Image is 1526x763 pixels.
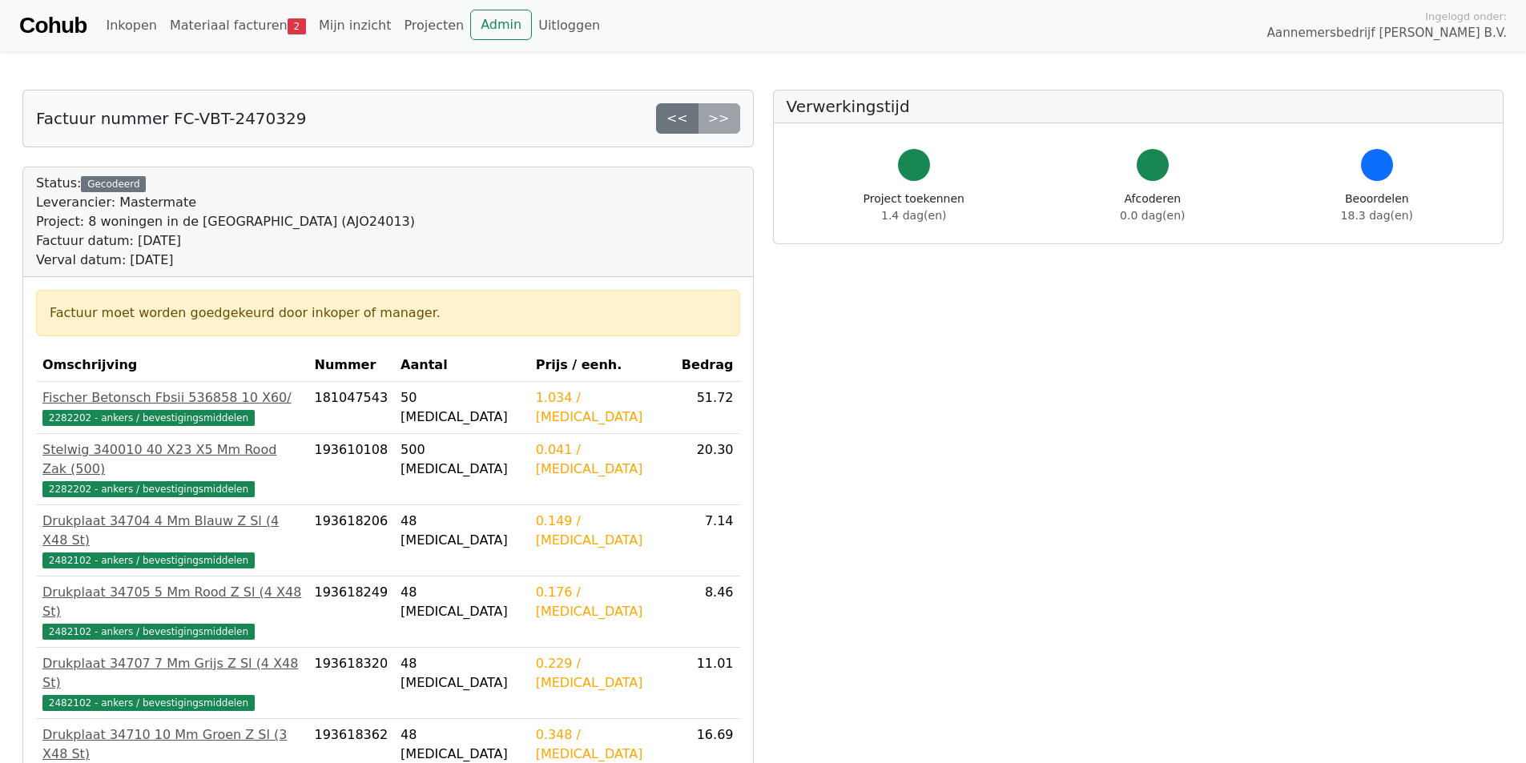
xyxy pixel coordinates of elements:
[656,103,699,134] a: <<
[1266,24,1507,42] span: Aannemersbedrijf [PERSON_NAME] B.V.
[163,10,312,42] a: Materiaal facturen2
[881,209,946,222] span: 1.4 dag(en)
[42,583,301,621] div: Drukplaat 34705 5 Mm Rood Z Sl (4 X48 St)
[675,576,740,648] td: 8.46
[42,654,301,712] a: Drukplaat 34707 7 Mm Grijs Z Sl (4 X48 St)2482102 - ankers / bevestigingsmiddelen
[42,388,301,427] a: Fischer Betonsch Fbsii 536858 10 X60/2282202 - ankers / bevestigingsmiddelen
[312,10,398,42] a: Mijn inzicht
[1341,209,1413,222] span: 18.3 dag(en)
[19,6,87,45] a: Cohub
[532,10,606,42] a: Uitloggen
[536,583,669,621] div: 0.176 / [MEDICAL_DATA]
[536,654,669,693] div: 0.229 / [MEDICAL_DATA]
[50,303,727,323] div: Factuur moet worden goedgekeurd door inkoper of manager.
[42,512,301,550] div: Drukplaat 34704 4 Mm Blauw Z Sl (4 X48 St)
[536,388,669,427] div: 1.034 / [MEDICAL_DATA]
[81,176,146,192] div: Gecodeerd
[36,251,415,270] div: Verval datum: [DATE]
[42,410,255,426] span: 2282202 - ankers / bevestigingsmiddelen
[42,654,301,693] div: Drukplaat 34707 7 Mm Grijs Z Sl (4 X48 St)
[42,440,301,498] a: Stelwig 340010 40 X23 X5 Mm Rood Zak (500)2282202 - ankers / bevestigingsmiddelen
[36,193,415,212] div: Leverancier: Mastermate
[864,191,964,224] div: Project toekennen
[1341,191,1413,224] div: Beoordelen
[42,695,255,711] span: 2482102 - ankers / bevestigingsmiddelen
[536,440,669,479] div: 0.041 / [MEDICAL_DATA]
[787,97,1491,116] h5: Verwerkingstijd
[675,382,740,434] td: 51.72
[288,18,306,34] span: 2
[470,10,532,40] a: Admin
[42,624,255,640] span: 2482102 - ankers / bevestigingsmiddelen
[401,654,523,693] div: 48 [MEDICAL_DATA]
[42,388,301,408] div: Fischer Betonsch Fbsii 536858 10 X60/
[308,434,394,505] td: 193610108
[36,231,415,251] div: Factuur datum: [DATE]
[675,349,740,382] th: Bedrag
[36,174,415,270] div: Status:
[397,10,470,42] a: Projecten
[1120,191,1185,224] div: Afcoderen
[675,434,740,505] td: 20.30
[536,512,669,550] div: 0.149 / [MEDICAL_DATA]
[42,583,301,641] a: Drukplaat 34705 5 Mm Rood Z Sl (4 X48 St)2482102 - ankers / bevestigingsmiddelen
[36,109,306,128] h5: Factuur nummer FC-VBT-2470329
[308,382,394,434] td: 181047543
[42,481,255,497] span: 2282202 - ankers / bevestigingsmiddelen
[308,349,394,382] th: Nummer
[42,512,301,569] a: Drukplaat 34704 4 Mm Blauw Z Sl (4 X48 St)2482102 - ankers / bevestigingsmiddelen
[401,440,523,479] div: 500 [MEDICAL_DATA]
[394,349,529,382] th: Aantal
[42,552,255,568] span: 2482102 - ankers / bevestigingsmiddelen
[1120,209,1185,222] span: 0.0 dag(en)
[675,648,740,719] td: 11.01
[675,505,740,576] td: 7.14
[401,388,523,427] div: 50 [MEDICAL_DATA]
[1425,9,1507,24] span: Ingelogd onder:
[308,505,394,576] td: 193618206
[529,349,675,382] th: Prijs / eenh.
[99,10,163,42] a: Inkopen
[401,512,523,550] div: 48 [MEDICAL_DATA]
[36,349,308,382] th: Omschrijving
[401,583,523,621] div: 48 [MEDICAL_DATA]
[36,212,415,231] div: Project: 8 woningen in de [GEOGRAPHIC_DATA] (AJO24013)
[308,576,394,648] td: 193618249
[308,648,394,719] td: 193618320
[42,440,301,479] div: Stelwig 340010 40 X23 X5 Mm Rood Zak (500)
